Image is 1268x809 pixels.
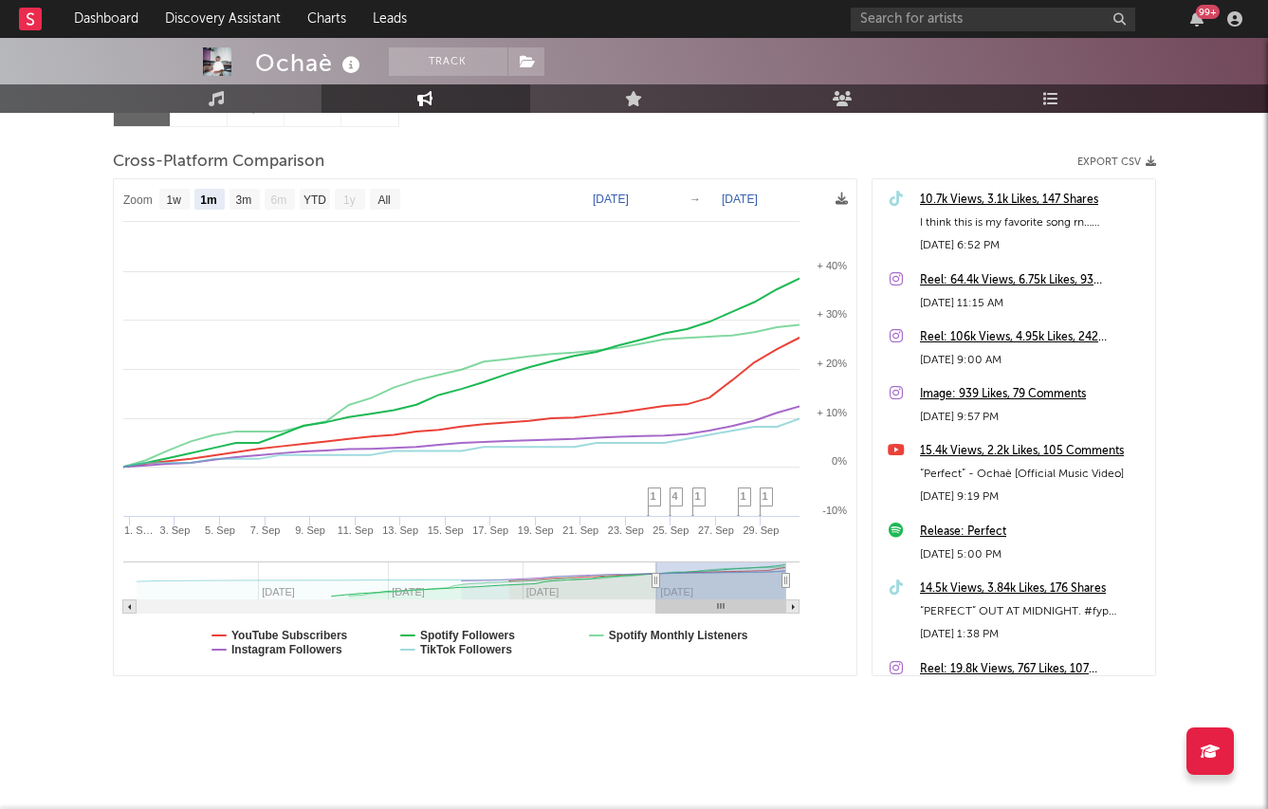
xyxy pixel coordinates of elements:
[231,629,348,642] text: YouTube Subscribers
[382,524,418,536] text: 13. Sep
[166,193,181,207] text: 1w
[920,440,1146,463] a: 15.4k Views, 2.2k Likes, 105 Comments
[920,658,1146,681] a: Reel: 19.8k Views, 767 Likes, 107 Comments
[743,524,779,536] text: 29. Sep
[920,326,1146,349] a: Reel: 106k Views, 4.95k Likes, 242 Comments
[1196,5,1220,19] div: 99 +
[377,193,390,207] text: All
[159,524,190,536] text: 3. Sep
[920,349,1146,372] div: [DATE] 9:00 AM
[920,269,1146,292] a: Reel: 64.4k Views, 6.75k Likes, 93 Comments
[920,486,1146,508] div: [DATE] 9:19 PM
[920,189,1146,211] a: 10.7k Views, 3.1k Likes, 147 Shares
[517,524,553,536] text: 19. Sep
[343,193,356,207] text: 1y
[672,490,678,502] span: 4
[231,643,342,656] text: Instagram Followers
[472,524,508,536] text: 17. Sep
[249,524,280,536] text: 7. Sep
[270,193,286,207] text: 6m
[389,47,507,76] button: Track
[920,406,1146,429] div: [DATE] 9:57 PM
[200,193,216,207] text: 1m
[123,524,153,536] text: 1. S…
[303,193,325,207] text: YTD
[920,600,1146,623] div: “PERFECT” OUT AT MIDNIGHT. #fyp #christianrnb
[607,524,643,536] text: 23. Sep
[593,193,629,206] text: [DATE]
[822,505,847,516] text: -10%
[817,407,847,418] text: + 10%
[689,193,701,206] text: →
[651,490,656,502] span: 1
[337,524,373,536] text: 11. Sep
[920,234,1146,257] div: [DATE] 6:52 PM
[427,524,463,536] text: 15. Sep
[722,193,758,206] text: [DATE]
[920,623,1146,646] div: [DATE] 1:38 PM
[832,455,847,467] text: 0%
[235,193,251,207] text: 3m
[920,578,1146,600] a: 14.5k Views, 3.84k Likes, 176 Shares
[920,521,1146,543] a: Release: Perfect
[205,524,235,536] text: 5. Sep
[123,193,153,207] text: Zoom
[817,358,847,369] text: + 20%
[920,383,1146,406] a: Image: 939 Likes, 79 Comments
[295,524,325,536] text: 9. Sep
[920,463,1146,486] div: “Perfect” - Ochaè [Official Music Video]
[113,151,324,174] span: Cross-Platform Comparison
[419,629,514,642] text: Spotify Followers
[741,490,746,502] span: 1
[920,211,1146,234] div: I think this is my favorite song rn… “PERFECT” official music video out now on YouTube! #fyp #chr...
[920,543,1146,566] div: [DATE] 5:00 PM
[695,490,701,502] span: 1
[652,524,689,536] text: 25. Sep
[697,524,733,536] text: 27. Sep
[1077,156,1156,168] button: Export CSV
[920,292,1146,315] div: [DATE] 11:15 AM
[1190,11,1204,27] button: 99+
[817,260,847,271] text: + 40%
[608,629,747,642] text: Spotify Monthly Listeners
[562,524,598,536] text: 21. Sep
[851,8,1135,31] input: Search for artists
[763,490,768,502] span: 1
[419,643,511,656] text: TikTok Followers
[255,47,365,79] div: Ochaè
[817,308,847,320] text: + 30%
